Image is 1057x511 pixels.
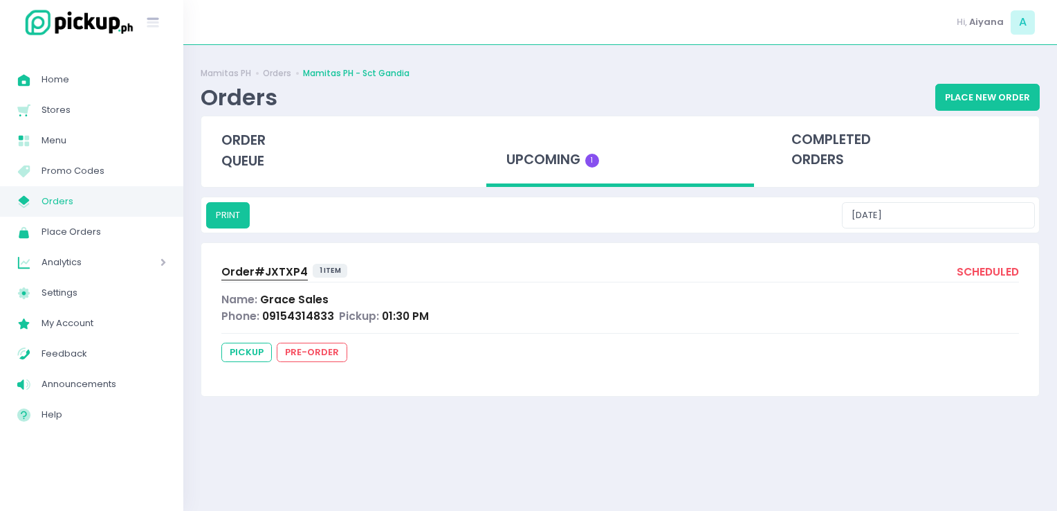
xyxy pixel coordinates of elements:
span: Phone: [221,309,259,323]
button: PRINT [206,202,250,228]
span: pickup [221,343,272,362]
span: Help [42,406,166,424]
span: Name: [221,292,257,307]
span: pre-order [277,343,347,362]
span: Promo Codes [42,162,166,180]
span: Feedback [42,345,166,363]
div: completed orders [771,116,1039,184]
span: 01:30 PM [382,309,429,323]
span: 1 item [313,264,348,278]
span: Orders [42,192,166,210]
span: Stores [42,101,166,119]
span: Announcements [42,375,166,393]
span: 09154314833 [262,309,334,323]
a: Mamitas PH - Sct Gandia [303,67,410,80]
div: scheduled [957,264,1019,283]
a: Mamitas PH [201,67,251,80]
span: order queue [221,131,266,170]
span: Settings [42,284,166,302]
div: upcoming [486,116,754,188]
span: My Account [42,314,166,332]
span: 1 [585,154,599,168]
img: logo [17,8,135,37]
span: A [1011,10,1035,35]
span: Place Orders [42,223,166,241]
a: Order#JXTXP4 [221,264,308,283]
div: Orders [201,84,277,111]
span: Pickup: [339,309,379,323]
span: Home [42,71,166,89]
span: Hi, [957,15,967,29]
span: Analytics [42,253,121,271]
span: Aiyana [969,15,1004,29]
span: Order# JXTXP4 [221,265,308,279]
span: Menu [42,132,166,150]
button: Place New Order [935,84,1040,110]
a: Orders [263,67,291,80]
span: Grace Sales [260,292,329,307]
